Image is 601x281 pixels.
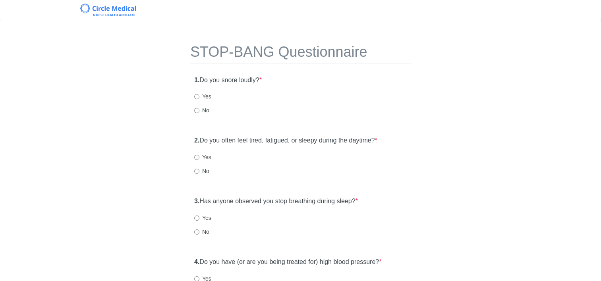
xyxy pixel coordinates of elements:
[194,155,199,160] input: Yes
[194,94,199,99] input: Yes
[194,108,199,113] input: No
[80,4,136,16] img: Circle Medical Logo
[194,216,199,221] input: Yes
[194,197,358,206] label: Has anyone observed you stop breathing during sleep?
[194,137,199,144] strong: 2.
[194,92,211,100] label: Yes
[194,258,381,267] label: Do you have (or are you being treated for) high blood pressure?
[194,229,199,235] input: No
[194,258,199,265] strong: 4.
[194,167,209,175] label: No
[194,169,199,174] input: No
[194,106,209,114] label: No
[194,214,211,222] label: Yes
[190,44,411,64] h1: STOP-BANG Questionnaire
[194,198,199,204] strong: 3.
[194,153,211,161] label: Yes
[194,77,199,83] strong: 1.
[194,228,209,236] label: No
[194,136,377,145] label: Do you often feel tired, fatigued, or sleepy during the daytime?
[194,76,262,85] label: Do you snore loudly?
